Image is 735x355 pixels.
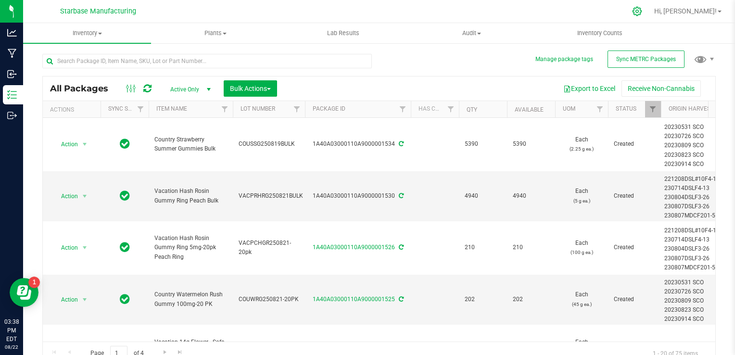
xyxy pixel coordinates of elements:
[564,29,635,38] span: Inventory Counts
[313,105,345,112] a: Package ID
[645,101,661,117] a: Filter
[513,191,549,201] span: 4940
[108,105,145,112] a: Sync Status
[513,295,549,304] span: 202
[154,187,227,205] span: Vacation Hash Rosin Gummy Ring Peach Bulk
[397,192,404,199] span: Sync from Compliance System
[465,139,501,149] span: 5390
[304,139,412,149] div: 1A40A03000110A9000001534
[52,293,78,306] span: Action
[23,29,151,38] span: Inventory
[561,300,602,309] p: (45 g ea.)
[397,140,404,147] span: Sync from Compliance System
[7,69,17,79] inline-svg: Inbound
[239,191,303,201] span: VACPRHRG250821BULK
[156,105,187,112] a: Item Name
[120,292,130,306] span: In Sync
[654,7,717,15] span: Hi, [PERSON_NAME]!
[395,101,411,117] a: Filter
[7,49,17,58] inline-svg: Manufacturing
[397,244,404,251] span: Sync from Compliance System
[614,191,655,201] span: Created
[557,80,621,97] button: Export to Excel
[536,23,664,43] a: Inventory Counts
[79,190,91,203] span: select
[561,135,602,153] span: Each
[50,106,97,113] div: Actions
[4,317,19,343] p: 03:38 PM EDT
[614,243,655,252] span: Created
[513,139,549,149] span: 5390
[279,23,407,43] a: Lab Results
[120,189,130,203] span: In Sync
[561,196,602,205] p: (5 g ea.)
[443,101,459,117] a: Filter
[52,241,78,254] span: Action
[4,343,19,351] p: 08/22
[561,187,602,205] span: Each
[561,144,602,153] p: (2.25 g ea.)
[50,83,118,94] span: All Packages
[535,55,593,63] button: Manage package tags
[154,290,227,308] span: Country Watermelon Rush Gummy 100mg-20 PK
[239,139,299,149] span: COUSSG250819BULK
[513,243,549,252] span: 210
[313,244,395,251] a: 1A40A03000110A9000001526
[608,51,684,68] button: Sync METRC Packages
[217,101,233,117] a: Filter
[407,23,535,43] a: Audit
[7,111,17,120] inline-svg: Outbound
[614,295,655,304] span: Created
[133,101,149,117] a: Filter
[239,239,299,257] span: VACPCHGR250821-20pk
[120,340,130,354] span: In Sync
[313,296,395,303] a: 1A40A03000110A9000001525
[563,105,575,112] a: UOM
[616,105,636,112] a: Status
[239,295,299,304] span: COUWRG250821-20PK
[152,29,279,38] span: Plants
[467,106,477,113] a: Qty
[23,23,151,43] a: Inventory
[289,101,305,117] a: Filter
[304,191,412,201] div: 1A40A03000110A9000001530
[465,243,501,252] span: 210
[79,241,91,254] span: select
[52,138,78,151] span: Action
[314,29,372,38] span: Lab Results
[154,135,227,153] span: Country Strawberry Summer Gummies Bulk
[79,293,91,306] span: select
[465,191,501,201] span: 4940
[561,248,602,257] p: (100 g ea.)
[614,139,655,149] span: Created
[592,101,608,117] a: Filter
[616,56,676,63] span: Sync METRC Packages
[408,29,535,38] span: Audit
[224,80,277,97] button: Bulk Actions
[669,105,717,112] a: Origin Harvests
[561,290,602,308] span: Each
[7,90,17,100] inline-svg: Inventory
[621,80,701,97] button: Receive Non-Cannabis
[465,295,501,304] span: 202
[154,234,227,262] span: Vacation Hash Rosin Gummy Ring 5mg-20pk Peach Ring
[52,190,78,203] span: Action
[397,296,404,303] span: Sync from Compliance System
[151,23,279,43] a: Plants
[631,6,644,16] div: Manage settings
[42,54,372,68] input: Search Package ID, Item Name, SKU, Lot or Part Number...
[79,340,91,354] span: select
[120,137,130,151] span: In Sync
[28,277,40,288] iframe: Resource center unread badge
[7,28,17,38] inline-svg: Analytics
[230,85,271,92] span: Bulk Actions
[60,7,136,15] span: Starbase Manufacturing
[411,101,459,118] th: Has COA
[241,105,275,112] a: Lot Number
[52,340,78,354] span: Action
[10,278,38,307] iframe: Resource center
[515,106,544,113] a: Available
[120,241,130,254] span: In Sync
[79,138,91,151] span: select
